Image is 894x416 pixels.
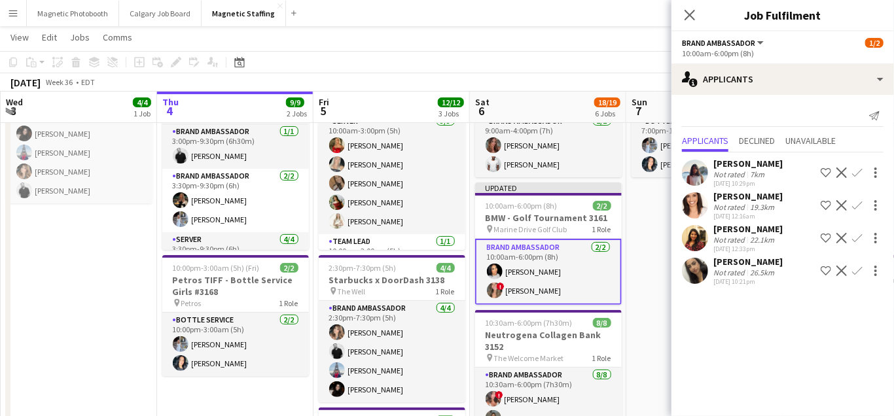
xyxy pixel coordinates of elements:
[173,263,260,273] span: 10:00pm-3:00am (5h) (Fri)
[713,268,747,277] div: Not rated
[592,353,611,363] span: 1 Role
[486,201,558,211] span: 10:00am-6:00pm (8h)
[739,136,775,145] span: Declined
[713,190,783,202] div: [PERSON_NAME]
[747,235,777,245] div: 22.1km
[438,97,464,107] span: 12/12
[133,97,151,107] span: 4/4
[319,56,465,250] app-job-card: 10:00am-3:00pm (5h)6/6MetalWorks Corporate BBQ 2435 Woodbridge2 RolesServer5/510:00am-3:00pm (5h)...
[279,298,298,308] span: 1 Role
[747,202,777,212] div: 19.3km
[630,103,647,118] span: 7
[497,283,505,290] span: !
[6,56,152,203] app-job-card: 3:00pm-4:00pm (1h)4/4Starbucks Virtual Training Virtual Call1 RoleBrand Ambassador4/43:00pm-4:00p...
[103,31,132,43] span: Comms
[713,277,783,286] div: [DATE] 10:21pm
[475,182,622,193] div: Updated
[494,353,564,363] span: The Welcome Market
[671,63,894,95] div: Applicants
[181,298,202,308] span: Petros
[682,136,728,145] span: Applicants
[319,234,465,279] app-card-role: Team Lead1/110:00am-3:00pm (5h)
[162,124,309,169] app-card-role: Brand Ambassador1/13:00pm-9:30pm (6h30m)[PERSON_NAME]
[437,263,455,273] span: 4/4
[713,223,783,235] div: [PERSON_NAME]
[319,255,465,402] app-job-card: 2:30pm-7:30pm (5h)4/4Starbucks x DoorDash 3138 The Well1 RoleBrand Ambassador4/42:30pm-7:30pm (5h...
[5,29,34,46] a: View
[280,263,298,273] span: 2/2
[134,109,151,118] div: 1 Job
[495,391,503,399] span: !
[202,1,286,26] button: Magnetic Staffing
[162,169,309,232] app-card-role: Brand Ambassador2/23:30pm-9:30pm (6h)[PERSON_NAME][PERSON_NAME]
[81,77,95,87] div: EDT
[592,224,611,234] span: 1 Role
[119,1,202,26] button: Calgary Job Board
[682,38,755,48] span: Brand Ambassador
[632,114,778,177] app-card-role: Bottle Service2/27:00pm-12:00am (5h)[PERSON_NAME][PERSON_NAME]
[747,268,777,277] div: 26.5km
[160,103,179,118] span: 4
[713,169,747,179] div: Not rated
[162,274,309,298] h3: Petros TIFF - Bottle Service Girls #3168
[593,318,611,328] span: 8/8
[37,29,62,46] a: Edit
[70,31,90,43] span: Jobs
[4,103,23,118] span: 3
[162,232,309,334] app-card-role: Server4/43:30pm-9:30pm (6h)
[329,263,397,273] span: 2:30pm-7:30pm (5h)
[594,97,620,107] span: 18/19
[671,7,894,24] h3: Job Fulfilment
[42,31,57,43] span: Edit
[475,239,622,305] app-card-role: Brand Ambassador2/210:00am-6:00pm (8h)[PERSON_NAME]![PERSON_NAME]
[713,212,783,220] div: [DATE] 12:16am
[713,202,747,212] div: Not rated
[286,97,304,107] span: 9/9
[6,96,23,108] span: Wed
[632,96,647,108] span: Sun
[475,114,622,177] app-card-role: Brand Ambassador2/29:00am-4:00pm (7h)[PERSON_NAME][PERSON_NAME]
[319,96,329,108] span: Fri
[475,212,622,224] h3: BMW - Golf Tournament 3161
[865,38,884,48] span: 1/2
[338,286,366,296] span: The Well
[713,256,783,268] div: [PERSON_NAME]
[317,103,329,118] span: 5
[319,274,465,286] h3: Starbucks x DoorDash 3138
[713,179,783,188] div: [DATE] 10:29pm
[436,286,455,296] span: 1 Role
[319,301,465,402] app-card-role: Brand Ambassador4/42:30pm-7:30pm (5h)[PERSON_NAME][PERSON_NAME][PERSON_NAME][PERSON_NAME]
[475,329,622,353] h3: Neutrogena Collagen Bank 3152
[438,109,463,118] div: 3 Jobs
[494,224,567,234] span: Marine Drive Golf Club
[713,158,783,169] div: [PERSON_NAME]
[162,313,309,376] app-card-role: Bottle Service2/210:00pm-3:00am (5h)[PERSON_NAME][PERSON_NAME]
[287,109,307,118] div: 2 Jobs
[10,31,29,43] span: View
[162,255,309,376] app-job-card: 10:00pm-3:00am (5h) (Fri)2/2Petros TIFF - Bottle Service Girls #3168 Petros1 RoleBottle Service2/...
[747,169,767,179] div: 7km
[473,103,490,118] span: 6
[162,96,179,108] span: Thu
[162,56,309,250] app-job-card: In progress3:00pm-9:30pm (6h30m)7/7Neutrogena Collagen Bank 3152 The Welcome Market3 RolesBrand A...
[43,77,76,87] span: Week 36
[98,29,137,46] a: Comms
[475,182,622,305] app-job-card: Updated10:00am-6:00pm (8h)2/2BMW - Golf Tournament 3161 Marine Drive Golf Club1 RoleBrand Ambassa...
[682,48,884,58] div: 10:00am-6:00pm (8h)
[713,235,747,245] div: Not rated
[65,29,95,46] a: Jobs
[713,245,783,253] div: [DATE] 12:33pm
[785,136,836,145] span: Unavailable
[475,96,490,108] span: Sat
[682,38,766,48] button: Brand Ambassador
[6,102,152,203] app-card-role: Brand Ambassador4/43:00pm-4:00pm (1h)[PERSON_NAME][PERSON_NAME][PERSON_NAME][PERSON_NAME]
[27,1,119,26] button: Magnetic Photobooth
[595,109,620,118] div: 6 Jobs
[319,114,465,234] app-card-role: Server5/510:00am-3:00pm (5h)[PERSON_NAME][PERSON_NAME][PERSON_NAME][PERSON_NAME][PERSON_NAME]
